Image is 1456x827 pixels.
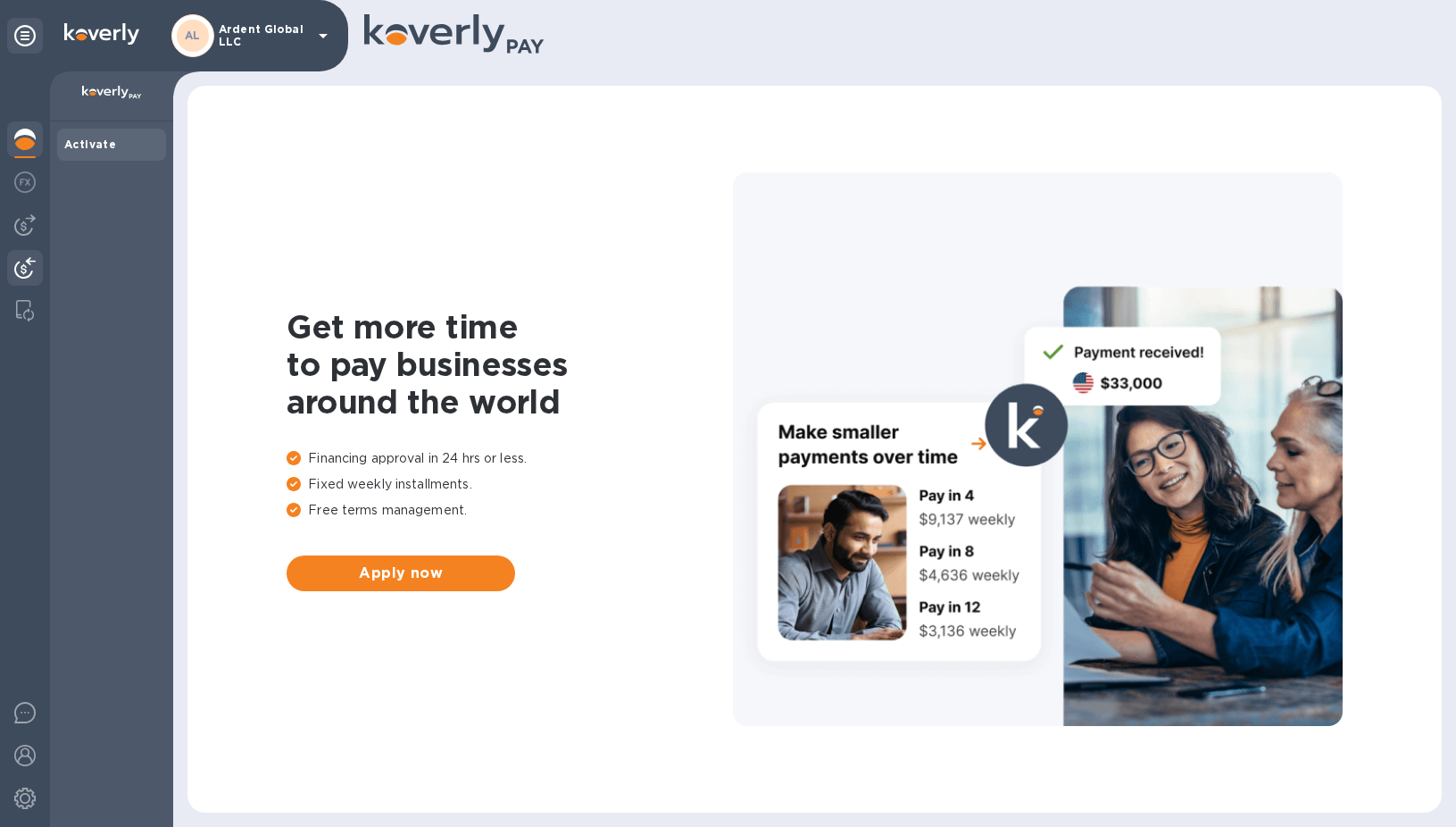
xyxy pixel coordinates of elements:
p: Free terms management. [287,501,733,520]
img: Foreign exchange [14,171,36,193]
button: Apply now [287,556,515,591]
p: Financing approval in 24 hrs or less. [287,449,733,468]
div: Unpin categories [7,18,43,54]
span: Apply now [301,563,501,584]
p: Ardent Global LLC [219,23,308,48]
h1: Get more time to pay businesses around the world [287,308,733,421]
b: Activate [64,138,116,151]
img: Logo [64,23,139,45]
b: AL [185,29,201,42]
p: Fixed weekly installments. [287,475,733,494]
